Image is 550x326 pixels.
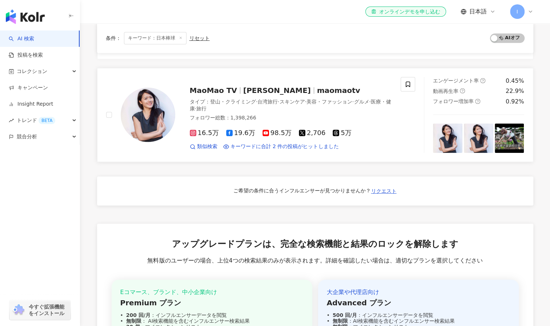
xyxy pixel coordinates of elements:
[475,99,480,104] span: question-circle
[9,101,53,108] a: Insight Report
[210,99,256,105] span: 登山・クライミング
[299,129,326,137] span: 2,706
[506,77,524,85] div: 0.45%
[17,129,37,145] span: 競合分析
[333,312,357,318] strong: 500 回/月
[226,129,255,137] span: 19.6万
[230,143,339,150] span: キーワードに合計 2 件の投稿がヒットしました
[243,86,311,95] span: [PERSON_NAME]
[495,123,524,153] img: post-image
[464,123,493,153] img: post-image
[278,99,279,105] span: ·
[126,318,141,324] strong: 無制限
[433,123,462,153] img: post-image
[190,86,237,95] span: MaoMao TV
[365,7,446,17] a: オンラインデモを申し込む
[17,63,47,80] span: コレクション
[124,32,186,44] span: キーワード：日本棒球
[190,114,392,122] div: フォロワー総数 ： 1,398,266
[97,68,533,162] a: KOL AvatarMaoMao TV[PERSON_NAME]maomaotvタイプ：登山・クライミング·台湾旅行·スキンケア·美容・ファッション·グルメ·医療・健康·旅行フォロワー総数：1,...
[327,318,510,324] div: ：AI検索機能を含むインフルエンサー検索結果
[506,87,524,95] div: 22.9%
[172,238,458,250] span: アップグレードプランは、完全な検索機能と結果のロックを解除します
[196,106,206,111] span: 旅行
[327,312,510,318] div: ：インフルエンサーデータを閲覧
[189,35,210,41] div: リセット
[317,86,360,95] span: maomaotv
[469,8,487,16] span: 日本語
[306,99,352,105] span: 美容・ファッション
[6,9,45,24] img: logo
[190,129,219,137] span: 16.5万
[106,35,121,41] span: 条件 ：
[354,99,369,105] span: グルメ
[9,300,71,320] a: chrome extension今すぐ拡張機能をインストール
[12,304,25,316] img: chrome extension
[120,318,304,324] div: ： AI検索機能を含むインフルエンサー検索結果
[305,99,306,105] span: ·
[39,117,55,124] div: BETA
[190,98,392,113] div: タイプ ：
[371,185,397,197] button: リクエスト
[9,118,14,123] span: rise
[352,99,354,105] span: ·
[29,303,68,317] span: 今すぐ拡張機能をインストール
[195,106,196,111] span: ·
[333,318,348,324] strong: 無制限
[126,312,150,318] strong: 200 回/月
[371,8,440,15] div: オンラインデモを申し込む
[327,288,510,296] div: 大企業や代理店向け
[120,298,304,308] div: Premium プラン
[433,98,474,104] span: フォロワー増加率
[333,129,351,137] span: 5万
[233,187,371,195] div: ご希望の条件に合うインフルエンサーが見つかりませんか？
[433,78,479,83] span: エンゲージメント率
[279,99,305,105] span: スキンケア
[371,188,397,194] span: リクエスト
[433,88,458,94] span: 動画再生率
[190,143,217,150] a: 類似検索
[120,312,304,318] div: ：インフルエンサーデータを閲覧
[506,98,524,106] div: 0.92%
[17,112,55,129] span: トレンド
[120,288,304,296] div: Eコマース、ブランド、中小企業向け
[516,8,518,16] span: I
[256,99,257,105] span: ·
[223,143,339,150] a: キーワードに合計 2 件の投稿がヒットしました
[9,35,34,42] a: searchAI 検索
[9,52,43,59] a: 投稿を検索
[9,84,48,91] a: キャンペーン
[460,88,465,93] span: question-circle
[369,99,370,105] span: ·
[147,257,482,265] span: 無料版のユーザーの場合、上位4つの検索結果のみが表示されます。詳細を確認したい場合は、適切なプランを選択してください
[480,78,485,83] span: question-circle
[257,99,278,105] span: 台湾旅行
[197,143,217,150] span: 類似検索
[121,87,175,142] img: KOL Avatar
[262,129,292,137] span: 98.5万
[327,298,510,308] div: Advanced プラン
